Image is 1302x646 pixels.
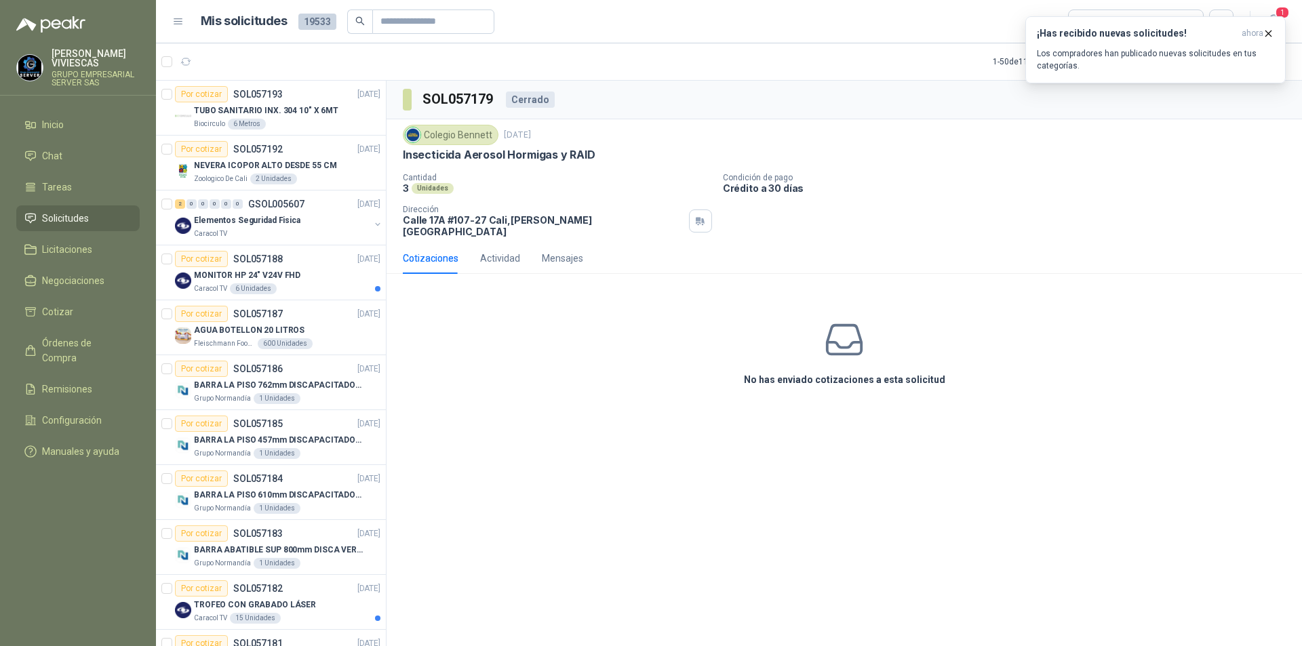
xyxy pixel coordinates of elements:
[194,489,363,502] p: BARRA LA PISO 610mm DISCAPACITADOS SOCO
[1037,28,1236,39] h3: ¡Has recibido nuevas solicitudes!
[194,228,227,239] p: Caracol TV
[233,309,283,319] p: SOL057187
[194,613,227,624] p: Caracol TV
[230,613,281,624] div: 15 Unidades
[42,211,89,226] span: Solicitudes
[42,336,127,365] span: Órdenes de Compra
[406,127,420,142] img: Company Logo
[175,437,191,453] img: Company Logo
[1275,6,1290,19] span: 1
[175,580,228,597] div: Por cotizar
[42,117,64,132] span: Inicio
[1261,9,1286,34] button: 1
[258,338,313,349] div: 600 Unidades
[194,434,363,447] p: BARRA LA PISO 457mm DISCAPACITADOS SOCO
[17,55,43,81] img: Company Logo
[175,602,191,618] img: Company Logo
[194,544,363,557] p: BARRA ABATIBLE SUP 800mm DISCA VERT SOCO
[175,199,185,209] div: 2
[16,407,140,433] a: Configuración
[233,254,283,264] p: SOL057188
[194,214,300,227] p: Elementos Seguridad Fisica
[156,410,386,465] a: Por cotizarSOL057185[DATE] Company LogoBARRA LA PISO 457mm DISCAPACITADOS SOCOGrupo Normandía1 Un...
[175,196,383,239] a: 2 0 0 0 0 0 GSOL005607[DATE] Company LogoElementos Seguridad FisicaCaracol TV
[16,439,140,464] a: Manuales y ayuda
[16,330,140,371] a: Órdenes de Compra
[52,70,140,87] p: GRUPO EMPRESARIAL SERVER SAS
[16,268,140,294] a: Negociaciones
[16,205,140,231] a: Solicitudes
[175,86,228,102] div: Por cotizar
[1025,16,1286,83] button: ¡Has recibido nuevas solicitudes!ahora Los compradores han publicado nuevas solicitudes en tus ca...
[357,308,380,321] p: [DATE]
[403,182,409,194] p: 3
[156,465,386,520] a: Por cotizarSOL057184[DATE] Company LogoBARRA LA PISO 610mm DISCAPACITADOS SOCOGrupo Normandía1 Un...
[194,558,251,569] p: Grupo Normandía
[723,173,1297,182] p: Condición de pago
[156,300,386,355] a: Por cotizarSOL057187[DATE] Company LogoAGUA BOTELLON 20 LITROSFleischmann Foods S.A.600 Unidades
[156,575,386,630] a: Por cotizarSOL057182[DATE] Company LogoTROFEO CON GRABADO LÁSERCaracol TV15 Unidades
[175,361,228,377] div: Por cotizar
[1077,14,1105,29] div: Todas
[42,148,62,163] span: Chat
[42,273,104,288] span: Negociaciones
[16,16,85,33] img: Logo peakr
[1242,28,1263,39] span: ahora
[210,199,220,209] div: 0
[194,338,255,349] p: Fleischmann Foods S.A.
[403,125,498,145] div: Colegio Bennett
[254,393,300,404] div: 1 Unidades
[42,242,92,257] span: Licitaciones
[194,448,251,459] p: Grupo Normandía
[16,237,140,262] a: Licitaciones
[175,547,191,563] img: Company Logo
[16,112,140,138] a: Inicio
[403,251,458,266] div: Cotizaciones
[42,413,102,428] span: Configuración
[422,89,495,110] h3: SOL057179
[298,14,336,30] span: 19533
[248,199,304,209] p: GSOL005607
[357,582,380,595] p: [DATE]
[175,382,191,399] img: Company Logo
[357,143,380,156] p: [DATE]
[233,529,283,538] p: SOL057183
[175,218,191,234] img: Company Logo
[504,129,531,142] p: [DATE]
[194,599,316,611] p: TROFEO CON GRABADO LÁSER
[233,584,283,593] p: SOL057182
[403,214,684,237] p: Calle 17A #107-27 Cali , [PERSON_NAME][GEOGRAPHIC_DATA]
[254,558,300,569] div: 1 Unidades
[16,376,140,402] a: Remisiones
[233,364,283,374] p: SOL057186
[175,525,228,542] div: Por cotizar
[1037,47,1274,72] p: Los compradores han publicado nuevas solicitudes en tus categorías.
[156,81,386,136] a: Por cotizarSOL057193[DATE] Company LogoTUBO SANITARIO INX. 304 10" X 6MTBiocirculo6 Metros
[357,418,380,430] p: [DATE]
[201,12,288,31] h1: Mis solicitudes
[254,448,300,459] div: 1 Unidades
[357,472,380,485] p: [DATE]
[16,143,140,169] a: Chat
[357,198,380,211] p: [DATE]
[42,444,119,459] span: Manuales y ayuda
[175,492,191,508] img: Company Logo
[194,174,248,184] p: Zoologico De Cali
[506,92,555,108] div: Cerrado
[42,304,73,319] span: Cotizar
[744,372,945,387] h3: No has enviado cotizaciones a esta solicitud
[480,251,520,266] div: Actividad
[230,283,277,294] div: 6 Unidades
[156,136,386,190] a: Por cotizarSOL057192[DATE] Company LogoNEVERA ICOPOR ALTO DESDE 55 CMZoologico De Cali2 Unidades
[175,416,228,432] div: Por cotizar
[156,355,386,410] a: Por cotizarSOL057186[DATE] Company LogoBARRA LA PISO 762mm DISCAPACITADOS SOCOGrupo Normandía1 Un...
[194,119,225,129] p: Biocirculo
[194,159,336,172] p: NEVERA ICOPOR ALTO DESDE 55 CM
[412,183,454,194] div: Unidades
[254,503,300,514] div: 1 Unidades
[993,51,1086,73] div: 1 - 50 de 11445
[175,108,191,124] img: Company Logo
[221,199,231,209] div: 0
[228,119,266,129] div: 6 Metros
[16,174,140,200] a: Tareas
